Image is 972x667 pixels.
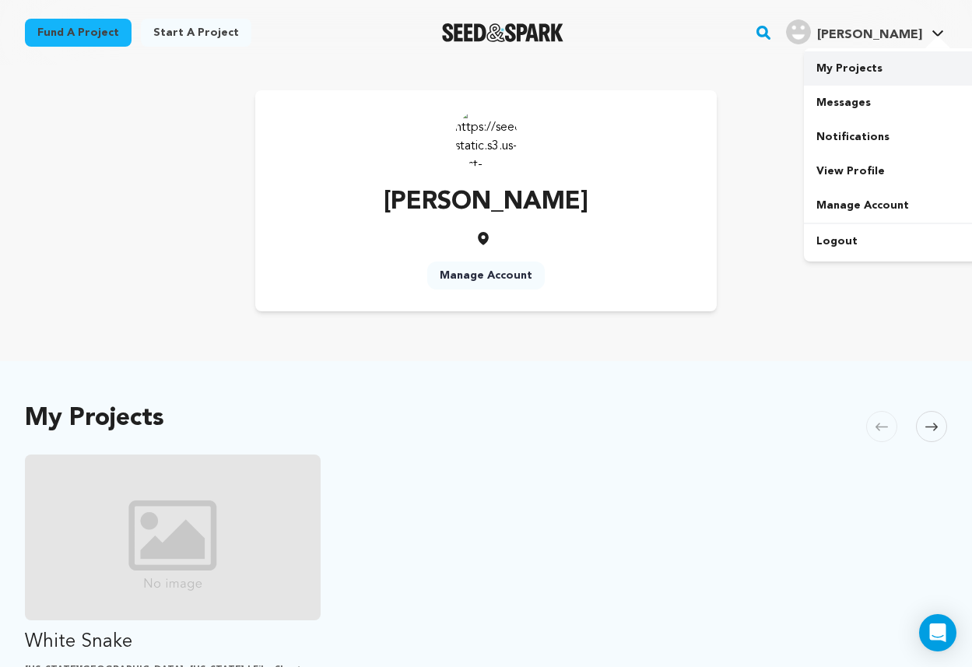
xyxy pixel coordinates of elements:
p: White Snake [25,630,321,655]
a: Seed&Spark Homepage [442,23,564,42]
img: Seed&Spark Logo Dark Mode [442,23,564,42]
a: Start a project [141,19,251,47]
div: Open Intercom Messenger [919,614,956,651]
span: Lim S.'s Profile [783,16,947,49]
h2: My Projects [25,408,164,430]
img: user.png [786,19,811,44]
a: Lim S.'s Profile [783,16,947,44]
span: [PERSON_NAME] [817,29,922,41]
p: [PERSON_NAME] [384,184,588,221]
div: Lim S.'s Profile [786,19,922,44]
a: Fund a project [25,19,132,47]
a: Manage Account [427,262,545,290]
img: https://seedandspark-static.s3.us-east-2.amazonaws.com/images/User/002/310/936/medium/ACg8ocLQwGp... [455,106,518,168]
